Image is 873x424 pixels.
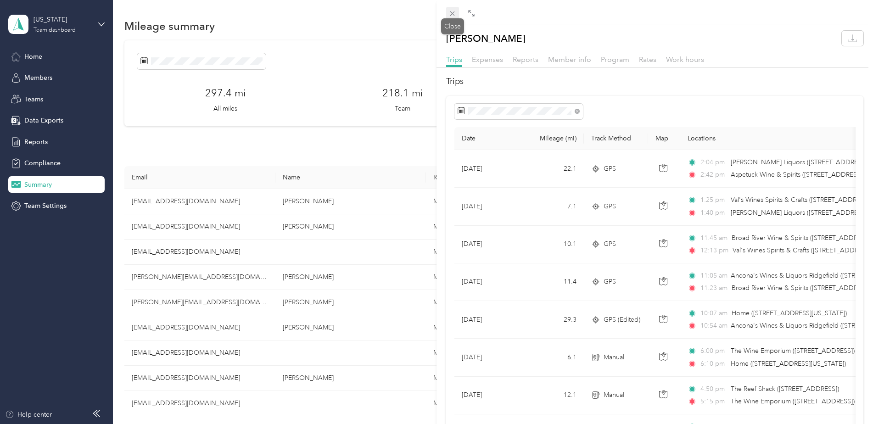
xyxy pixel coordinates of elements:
[822,373,873,424] iframe: Everlance-gr Chat Button Frame
[648,127,680,150] th: Map
[523,339,584,376] td: 6.1
[601,55,629,64] span: Program
[472,55,503,64] span: Expenses
[700,157,727,167] span: 2:04 pm
[523,301,584,339] td: 29.3
[731,347,855,355] span: The Wine Emporium ([STREET_ADDRESS])
[441,18,464,34] div: Close
[454,377,523,414] td: [DATE]
[454,150,523,188] td: [DATE]
[700,321,727,331] span: 10:54 am
[700,271,727,281] span: 11:05 am
[731,360,846,368] span: Home ([STREET_ADDRESS][US_STATE])
[584,127,648,150] th: Track Method
[446,75,863,88] h2: Trips
[700,233,727,243] span: 11:45 am
[700,170,727,180] span: 2:42 pm
[454,127,523,150] th: Date
[732,284,872,292] span: Broad River Wine & Spirits ([STREET_ADDRESS])
[700,245,728,256] span: 12:13 pm
[604,277,616,287] span: GPS
[733,246,873,254] span: Val's Wines Spirits & Crafts ([STREET_ADDRESS])
[731,196,871,204] span: Val's Wines Spirits & Crafts ([STREET_ADDRESS])
[700,308,727,318] span: 10:07 am
[523,226,584,263] td: 10.1
[604,201,616,212] span: GPS
[454,301,523,339] td: [DATE]
[732,309,847,317] span: Home ([STREET_ADDRESS][US_STATE])
[523,263,584,301] td: 11.4
[523,127,584,150] th: Mileage (mi)
[700,396,727,407] span: 5:15 pm
[446,55,462,64] span: Trips
[523,150,584,188] td: 22.1
[604,315,640,325] span: GPS (Edited)
[454,339,523,376] td: [DATE]
[731,397,855,405] span: The Wine Emporium ([STREET_ADDRESS])
[700,283,727,293] span: 11:23 am
[700,208,727,218] span: 1:40 pm
[700,346,727,356] span: 6:00 pm
[604,390,624,400] span: Manual
[604,352,624,363] span: Manual
[700,359,727,369] span: 6:10 pm
[548,55,591,64] span: Member info
[446,31,526,46] p: [PERSON_NAME]
[523,188,584,225] td: 7.1
[523,377,584,414] td: 12.1
[454,263,523,301] td: [DATE]
[513,55,538,64] span: Reports
[604,164,616,174] span: GPS
[732,234,872,242] span: Broad River Wine & Spirits ([STREET_ADDRESS])
[454,188,523,225] td: [DATE]
[639,55,656,64] span: Rates
[666,55,704,64] span: Work hours
[700,195,727,205] span: 1:25 pm
[731,385,839,393] span: The Reef Shack ([STREET_ADDRESS])
[604,239,616,249] span: GPS
[454,226,523,263] td: [DATE]
[700,384,727,394] span: 4:50 pm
